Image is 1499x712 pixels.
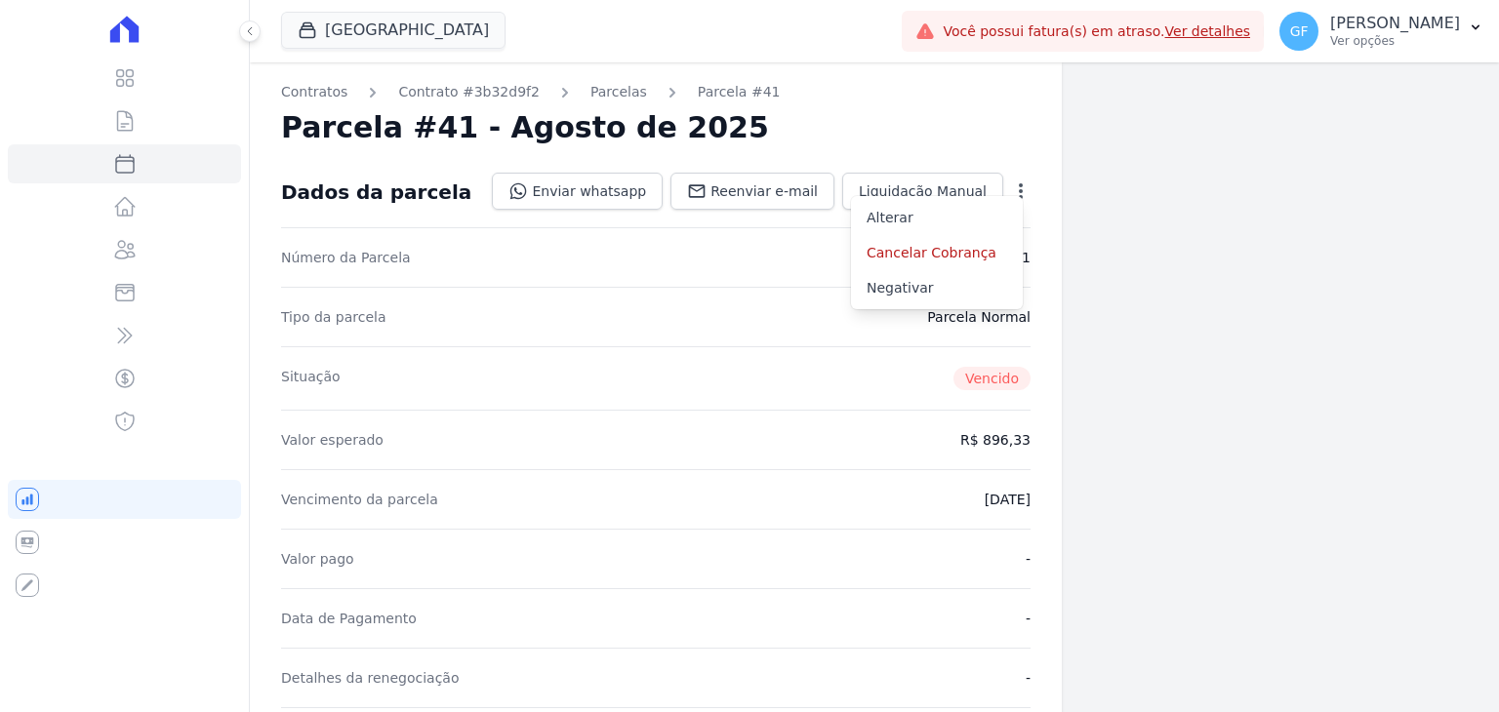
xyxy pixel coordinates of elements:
[960,430,1031,450] dd: R$ 896,33
[281,82,1031,102] nav: Breadcrumb
[859,181,987,201] span: Liquidação Manual
[1165,23,1251,39] a: Ver detalhes
[281,668,460,688] dt: Detalhes da renegociação
[851,200,1023,235] a: Alterar
[698,82,781,102] a: Parcela #41
[281,367,341,390] dt: Situação
[590,82,647,102] a: Parcelas
[281,609,417,628] dt: Data de Pagamento
[281,110,769,145] h2: Parcela #41 - Agosto de 2025
[710,181,818,201] span: Reenviar e-mail
[943,21,1250,42] span: Você possui fatura(s) em atraso.
[851,270,1023,305] a: Negativar
[281,490,438,509] dt: Vencimento da parcela
[953,367,1031,390] span: Vencido
[281,12,506,49] button: [GEOGRAPHIC_DATA]
[1026,609,1031,628] dd: -
[1264,4,1499,59] button: GF [PERSON_NAME] Ver opções
[842,173,1003,210] a: Liquidação Manual
[1330,14,1460,33] p: [PERSON_NAME]
[1026,549,1031,569] dd: -
[281,430,384,450] dt: Valor esperado
[281,248,411,267] dt: Número da Parcela
[670,173,834,210] a: Reenviar e-mail
[281,180,471,204] div: Dados da parcela
[492,173,663,210] a: Enviar whatsapp
[281,82,347,102] a: Contratos
[1290,24,1309,38] span: GF
[1330,33,1460,49] p: Ver opções
[398,82,540,102] a: Contrato #3b32d9f2
[1026,668,1031,688] dd: -
[281,307,386,327] dt: Tipo da parcela
[985,490,1031,509] dd: [DATE]
[281,549,354,569] dt: Valor pago
[927,307,1031,327] dd: Parcela Normal
[851,235,1023,270] a: Cancelar Cobrança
